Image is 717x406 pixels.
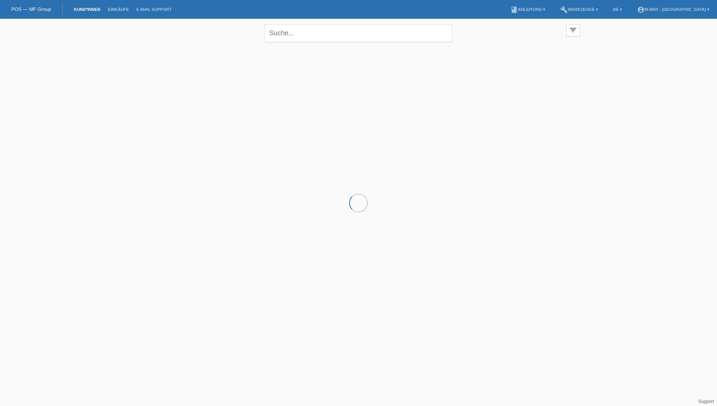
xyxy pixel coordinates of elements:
a: Kund*innen [70,7,104,12]
a: account_circlem-way - [GEOGRAPHIC_DATA] ▾ [633,7,713,12]
i: build [560,6,568,14]
i: filter_list [569,26,577,34]
a: E-Mail Support [133,7,175,12]
input: Suche... [265,24,452,42]
a: Einkäufe [104,7,132,12]
a: buildWerkzeuge ▾ [556,7,602,12]
a: POS — MF Group [11,6,51,12]
a: bookAnleitung ▾ [507,7,549,12]
a: DE ▾ [609,7,626,12]
i: book [510,6,518,14]
a: Support [698,399,714,404]
i: account_circle [637,6,645,14]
